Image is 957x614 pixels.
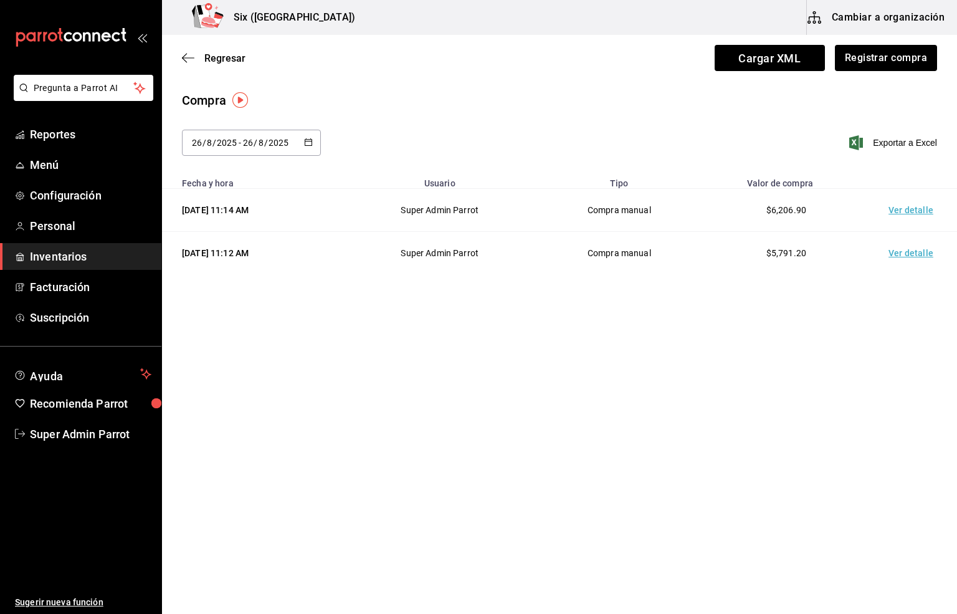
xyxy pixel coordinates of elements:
[766,205,806,215] span: $6,206.90
[239,138,241,148] span: -
[30,248,151,265] span: Inventarios
[30,367,135,381] span: Ayuda
[182,52,245,64] button: Regresar
[254,138,257,148] span: /
[182,91,226,110] div: Compra
[30,187,151,204] span: Configuración
[870,189,957,232] td: Ver detalle
[536,171,703,189] th: Tipo
[30,279,151,295] span: Facturación
[536,232,703,275] td: Compra manual
[216,138,237,148] input: Year
[182,204,329,216] div: [DATE] 11:14 AM
[34,82,134,95] span: Pregunta a Parrot AI
[15,596,151,609] span: Sugerir nueva función
[344,232,536,275] td: Super Admin Parrot
[30,218,151,234] span: Personal
[715,45,825,71] span: Cargar XML
[14,75,153,101] button: Pregunta a Parrot AI
[258,138,264,148] input: Month
[30,426,151,443] span: Super Admin Parrot
[30,395,151,412] span: Recomienda Parrot
[162,171,344,189] th: Fecha y hora
[232,92,248,108] img: Tooltip marker
[191,138,202,148] input: Day
[344,189,536,232] td: Super Admin Parrot
[202,138,206,148] span: /
[30,156,151,173] span: Menú
[30,126,151,143] span: Reportes
[835,45,937,71] button: Registrar compra
[206,138,212,148] input: Month
[212,138,216,148] span: /
[344,171,536,189] th: Usuario
[182,247,329,259] div: [DATE] 11:12 AM
[870,232,957,275] td: Ver detalle
[766,248,806,258] span: $5,791.20
[204,52,245,64] span: Regresar
[224,10,355,25] h3: Six ([GEOGRAPHIC_DATA])
[536,189,703,232] td: Compra manual
[30,309,151,326] span: Suscripción
[137,32,147,42] button: open_drawer_menu
[264,138,268,148] span: /
[852,135,937,150] button: Exportar a Excel
[9,90,153,103] a: Pregunta a Parrot AI
[703,171,870,189] th: Valor de compra
[242,138,254,148] input: Day
[268,138,289,148] input: Year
